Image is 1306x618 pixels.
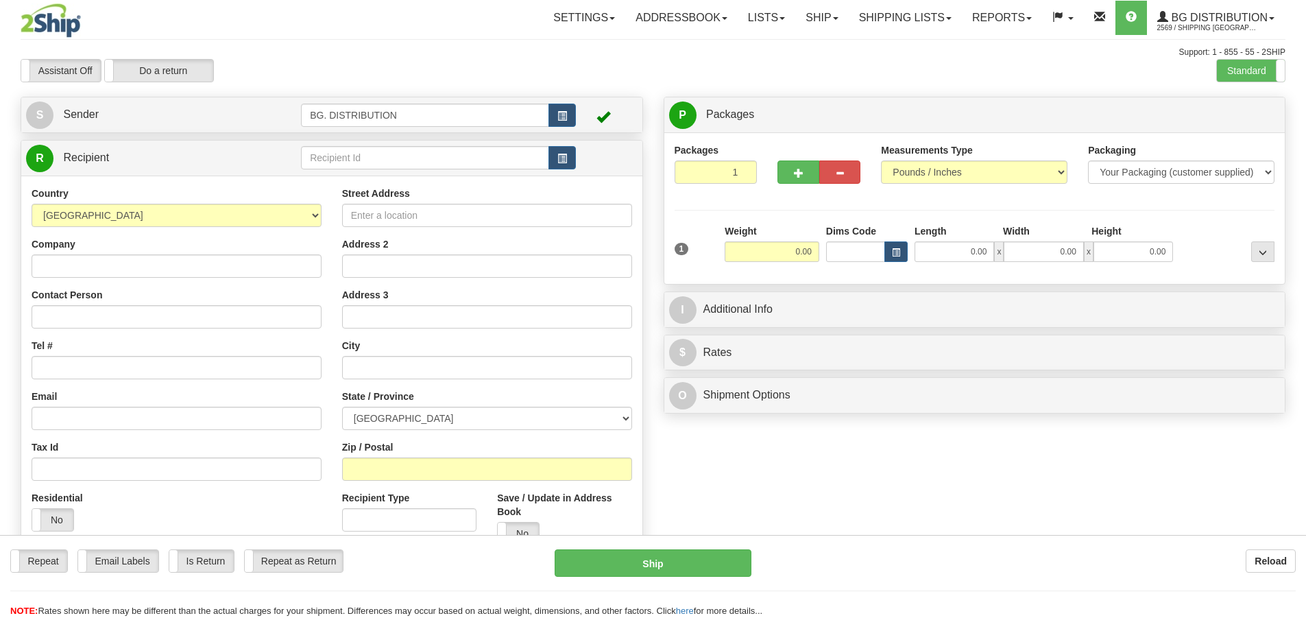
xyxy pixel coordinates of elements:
[1084,241,1093,262] span: x
[10,606,38,616] span: NOTE:
[669,101,1281,129] a: P Packages
[32,440,58,454] label: Tax Id
[342,288,389,302] label: Address 3
[1217,60,1285,82] label: Standard
[669,296,1281,324] a: IAdditional Info
[498,523,539,545] label: No
[11,550,67,572] label: Repeat
[669,339,697,366] span: $
[1088,143,1136,157] label: Packaging
[32,491,83,505] label: Residential
[849,1,962,35] a: Shipping lists
[725,224,756,238] label: Weight
[915,224,947,238] label: Length
[1246,549,1296,573] button: Reload
[21,60,101,82] label: Assistant Off
[32,187,69,200] label: Country
[32,288,102,302] label: Contact Person
[245,550,343,572] label: Repeat as Return
[21,3,81,38] img: logo2569.jpg
[342,237,389,251] label: Address 2
[342,339,360,353] label: City
[1091,224,1122,238] label: Height
[675,243,689,255] span: 1
[738,1,795,35] a: Lists
[555,549,751,577] button: Ship
[1003,224,1030,238] label: Width
[1251,241,1274,262] div: ...
[26,102,53,129] span: S
[669,296,697,324] span: I
[342,440,394,454] label: Zip / Postal
[706,108,754,120] span: Packages
[105,60,213,82] label: Do a return
[795,1,848,35] a: Ship
[1157,21,1260,35] span: 2569 / Shipping [GEOGRAPHIC_DATA]
[826,224,876,238] label: Dims Code
[669,339,1281,367] a: $Rates
[881,143,973,157] label: Measurements Type
[32,390,57,403] label: Email
[669,382,697,409] span: O
[26,101,301,129] a: S Sender
[342,491,410,505] label: Recipient Type
[342,187,410,200] label: Street Address
[32,237,75,251] label: Company
[676,606,694,616] a: here
[342,204,632,227] input: Enter a location
[169,550,234,572] label: Is Return
[497,491,631,519] label: Save / Update in Address Book
[669,102,697,129] span: P
[26,145,53,172] span: R
[1168,12,1268,23] span: BG Distribution
[63,108,99,120] span: Sender
[1274,239,1305,379] iframe: chat widget
[543,1,625,35] a: Settings
[301,146,549,169] input: Recipient Id
[21,47,1285,58] div: Support: 1 - 855 - 55 - 2SHIP
[625,1,738,35] a: Addressbook
[669,381,1281,409] a: OShipment Options
[26,144,271,172] a: R Recipient
[1255,556,1287,567] b: Reload
[32,509,73,531] label: No
[342,390,414,403] label: State / Province
[63,152,109,163] span: Recipient
[962,1,1042,35] a: Reports
[675,143,719,157] label: Packages
[301,104,549,127] input: Sender Id
[1147,1,1285,35] a: BG Distribution 2569 / Shipping [GEOGRAPHIC_DATA]
[78,550,158,572] label: Email Labels
[32,339,53,353] label: Tel #
[994,241,1004,262] span: x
